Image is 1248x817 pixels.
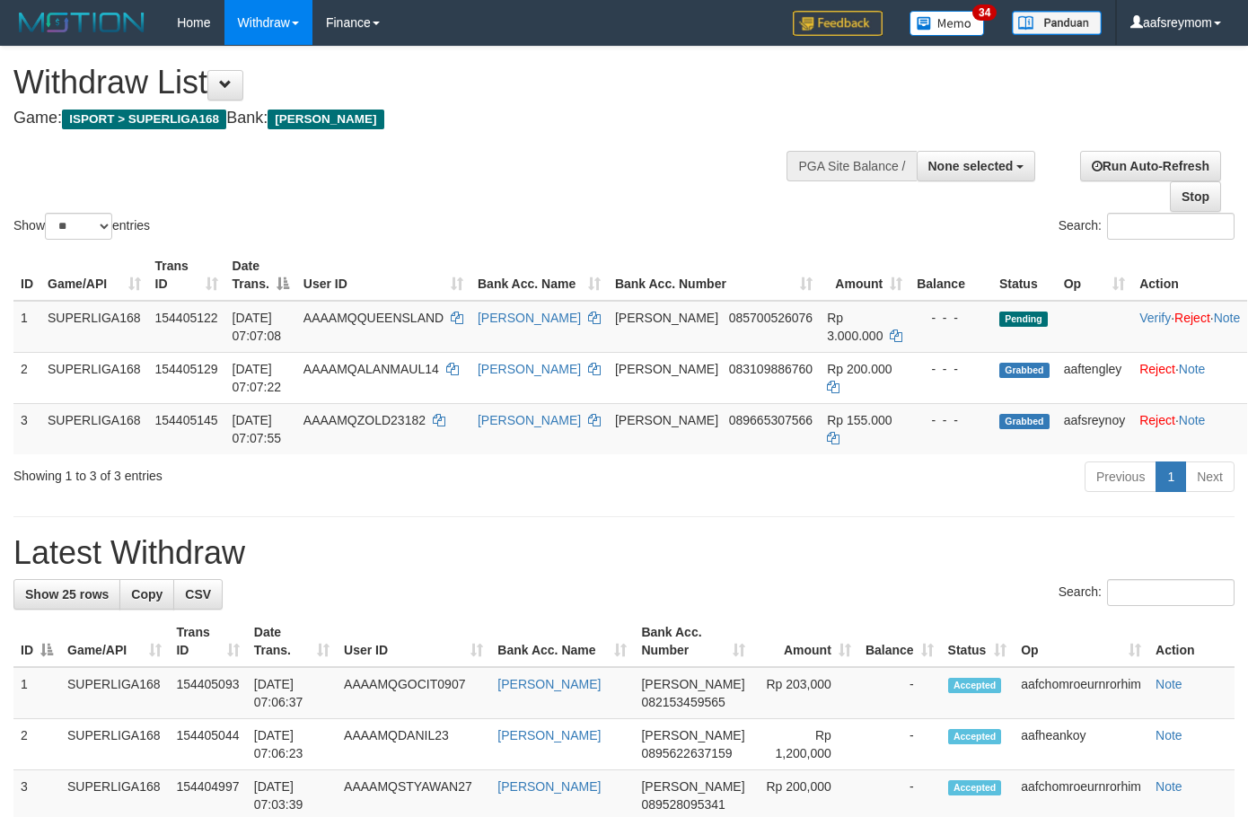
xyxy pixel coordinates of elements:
[608,250,820,301] th: Bank Acc. Number: activate to sort column ascending
[634,616,751,667] th: Bank Acc. Number: activate to sort column ascending
[1179,413,1206,427] a: Note
[155,311,218,325] span: 154405122
[173,579,223,610] a: CSV
[268,110,383,129] span: [PERSON_NAME]
[1132,352,1247,403] td: ·
[13,579,120,610] a: Show 25 rows
[1057,403,1132,454] td: aafsreynoy
[13,667,60,719] td: 1
[1014,667,1148,719] td: aafchomroeurnrorhim
[752,667,858,719] td: Rp 203,000
[1132,403,1247,454] td: ·
[13,616,60,667] th: ID: activate to sort column descending
[60,667,169,719] td: SUPERLIGA168
[972,4,997,21] span: 34
[948,729,1002,744] span: Accepted
[827,362,892,376] span: Rp 200.000
[827,413,892,427] span: Rp 155.000
[40,250,148,301] th: Game/API: activate to sort column ascending
[1107,579,1235,606] input: Search:
[60,616,169,667] th: Game/API: activate to sort column ascending
[729,413,813,427] span: Copy 089665307566 to clipboard
[1174,311,1210,325] a: Reject
[948,678,1002,693] span: Accepted
[858,667,941,719] td: -
[615,362,718,376] span: [PERSON_NAME]
[1107,213,1235,240] input: Search:
[641,677,744,691] span: [PERSON_NAME]
[148,250,225,301] th: Trans ID: activate to sort column ascending
[169,616,246,667] th: Trans ID: activate to sort column ascending
[948,780,1002,795] span: Accepted
[827,311,883,343] span: Rp 3.000.000
[40,352,148,403] td: SUPERLIGA168
[1139,362,1175,376] a: Reject
[233,311,282,343] span: [DATE] 07:07:08
[917,411,985,429] div: - - -
[169,719,246,770] td: 154405044
[917,151,1036,181] button: None selected
[917,360,985,378] div: - - -
[641,728,744,742] span: [PERSON_NAME]
[999,312,1048,327] span: Pending
[1170,181,1221,212] a: Stop
[1139,413,1175,427] a: Reject
[1085,461,1156,492] a: Previous
[247,616,337,667] th: Date Trans.: activate to sort column ascending
[787,151,916,181] div: PGA Site Balance /
[45,213,112,240] select: Showentries
[1156,677,1182,691] a: Note
[337,667,490,719] td: AAAAMQGOCIT0907
[131,587,163,602] span: Copy
[233,413,282,445] span: [DATE] 07:07:55
[13,460,506,485] div: Showing 1 to 3 of 3 entries
[13,110,814,127] h4: Game: Bank:
[497,779,601,794] a: [PERSON_NAME]
[1059,579,1235,606] label: Search:
[13,535,1235,571] h1: Latest Withdraw
[13,213,150,240] label: Show entries
[729,362,813,376] span: Copy 083109886760 to clipboard
[641,695,725,709] span: Copy 082153459565 to clipboard
[910,250,992,301] th: Balance
[1148,616,1235,667] th: Action
[25,587,109,602] span: Show 25 rows
[1057,352,1132,403] td: aaftengley
[941,616,1015,667] th: Status: activate to sort column ascending
[296,250,470,301] th: User ID: activate to sort column ascending
[641,779,744,794] span: [PERSON_NAME]
[478,311,581,325] a: [PERSON_NAME]
[1185,461,1235,492] a: Next
[615,413,718,427] span: [PERSON_NAME]
[1214,311,1241,325] a: Note
[641,797,725,812] span: Copy 089528095341 to clipboard
[13,9,150,36] img: MOTION_logo.png
[337,616,490,667] th: User ID: activate to sort column ascending
[1132,250,1247,301] th: Action
[858,719,941,770] td: -
[1156,461,1186,492] a: 1
[155,413,218,427] span: 154405145
[233,362,282,394] span: [DATE] 07:07:22
[62,110,226,129] span: ISPORT > SUPERLIGA168
[1139,311,1171,325] a: Verify
[225,250,296,301] th: Date Trans.: activate to sort column descending
[247,667,337,719] td: [DATE] 07:06:37
[40,301,148,353] td: SUPERLIGA168
[60,719,169,770] td: SUPERLIGA168
[478,362,581,376] a: [PERSON_NAME]
[1179,362,1206,376] a: Note
[303,311,444,325] span: AAAAMQQUEENSLAND
[185,587,211,602] span: CSV
[303,362,439,376] span: AAAAMQALANMAUL14
[337,719,490,770] td: AAAAMQDANIL23
[497,728,601,742] a: [PERSON_NAME]
[119,579,174,610] a: Copy
[910,11,985,36] img: Button%20Memo.svg
[1080,151,1221,181] a: Run Auto-Refresh
[1014,719,1148,770] td: aafheankoy
[999,363,1050,378] span: Grabbed
[470,250,608,301] th: Bank Acc. Name: activate to sort column ascending
[1156,728,1182,742] a: Note
[303,413,426,427] span: AAAAMQZOLD23182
